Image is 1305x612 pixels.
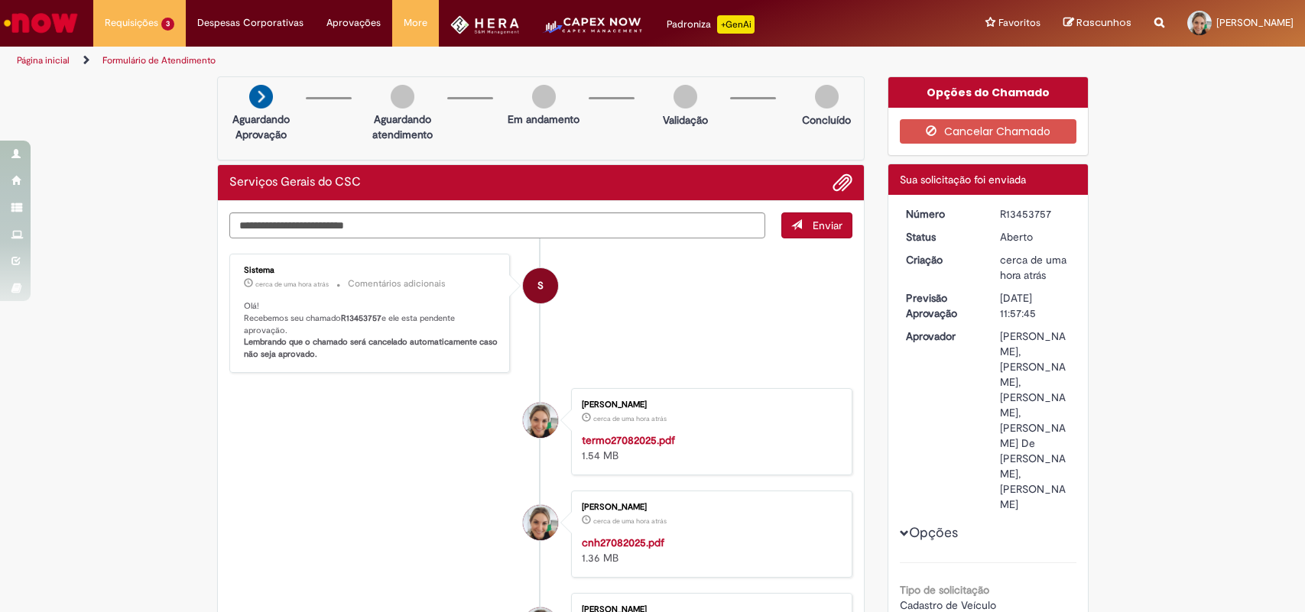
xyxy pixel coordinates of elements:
ul: Trilhas de página [11,47,859,75]
dt: Número [894,206,988,222]
div: 1.36 MB [582,535,836,565]
span: Requisições [105,15,158,31]
span: 3 [161,18,174,31]
dt: Previsão Aprovação [894,290,988,321]
div: [DATE] 11:57:45 [1000,290,1071,321]
div: Barbara Tesserolli [523,505,558,540]
div: 27/08/2025 16:57:45 [1000,252,1071,283]
dt: Criação [894,252,988,267]
a: termo27082025.pdf [582,433,675,447]
p: Aguardando atendimento [365,112,440,142]
p: Concluído [802,112,851,128]
dt: Aprovador [894,329,988,344]
dt: Status [894,229,988,244]
button: Cancelar Chamado [900,119,1076,144]
button: Enviar [781,212,852,238]
div: Aberto [1000,229,1071,244]
p: Aguardando Aprovação [224,112,298,142]
p: Em andamento [508,112,579,127]
span: [PERSON_NAME] [1216,16,1294,29]
img: img-circle-grey.png [815,85,839,108]
a: Página inicial [17,54,70,66]
time: 27/08/2025 16:56:57 [593,516,667,526]
span: Rascunhos [1076,15,1131,30]
b: Lembrando que o chamado será cancelado automaticamente caso não seja aprovado. [244,336,500,360]
img: ServiceNow [2,8,80,38]
b: R13453757 [341,312,381,324]
div: 1.54 MB [582,432,836,463]
p: Olá! Recebemos seu chamado e ele esta pendente aprovação. [244,300,498,361]
span: S [537,267,544,304]
img: arrow-next.png [249,85,273,108]
div: Padroniza [667,15,755,34]
span: Favoritos [998,15,1040,31]
span: cerca de uma hora atrás [255,280,329,289]
span: Enviar [813,219,842,232]
a: Rascunhos [1063,16,1131,31]
a: cnh27082025.pdf [582,536,664,549]
a: Formulário de Atendimento [102,54,216,66]
div: R13453757 [1000,206,1071,222]
div: [PERSON_NAME] [582,503,836,512]
h2: Serviços Gerais do CSC Histórico de tíquete [229,176,361,189]
div: [PERSON_NAME], [PERSON_NAME], [PERSON_NAME], [PERSON_NAME] De [PERSON_NAME], [PERSON_NAME] [1000,329,1071,512]
small: Comentários adicionais [348,277,446,290]
img: CapexLogo5.png [542,15,644,46]
button: Adicionar anexos [833,173,852,193]
b: Tipo de solicitação [900,583,989,597]
span: More [404,15,427,31]
div: [PERSON_NAME] [582,400,836,410]
img: img-circle-grey.png [674,85,697,108]
div: System [523,268,558,303]
img: img-circle-grey.png [532,85,556,108]
span: cerca de uma hora atrás [593,414,667,423]
span: cerca de uma hora atrás [593,516,667,526]
p: +GenAi [717,15,755,34]
span: Sua solicitação foi enviada [900,173,1026,186]
div: Sistema [244,266,498,275]
span: cerca de uma hora atrás [1000,253,1066,282]
img: img-circle-grey.png [391,85,414,108]
textarea: Digite sua mensagem aqui... [229,212,766,239]
span: Cadastro de Veículo [900,598,996,612]
div: Barbara Tesserolli [523,403,558,438]
div: Opções do Chamado [888,77,1088,108]
span: Aprovações [326,15,381,31]
img: HeraLogo.png [450,15,520,34]
p: Validação [663,112,708,128]
span: Despesas Corporativas [197,15,304,31]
